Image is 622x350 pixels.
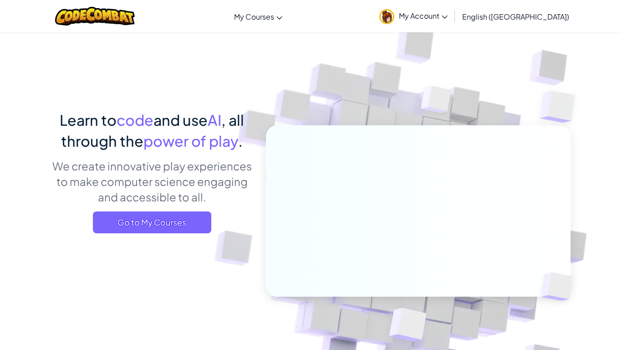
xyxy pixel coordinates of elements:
span: English ([GEOGRAPHIC_DATA]) [462,12,569,21]
span: AI [208,111,221,129]
span: . [238,132,243,150]
a: My Account [375,2,452,31]
a: Go to My Courses [93,211,211,233]
a: My Courses [229,4,287,29]
img: Overlap cubes [404,68,469,136]
img: avatar [379,9,394,24]
a: English ([GEOGRAPHIC_DATA]) [458,4,574,29]
img: CodeCombat logo [55,7,135,26]
span: My Account [399,11,448,21]
img: Overlap cubes [522,68,601,145]
span: and use [153,111,208,129]
span: Learn to [60,111,117,129]
p: We create innovative play experiences to make computer science engaging and accessible to all. [51,158,252,205]
span: My Courses [234,12,274,21]
span: power of play [143,132,238,150]
img: Overlap cubes [526,253,594,320]
span: code [117,111,153,129]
